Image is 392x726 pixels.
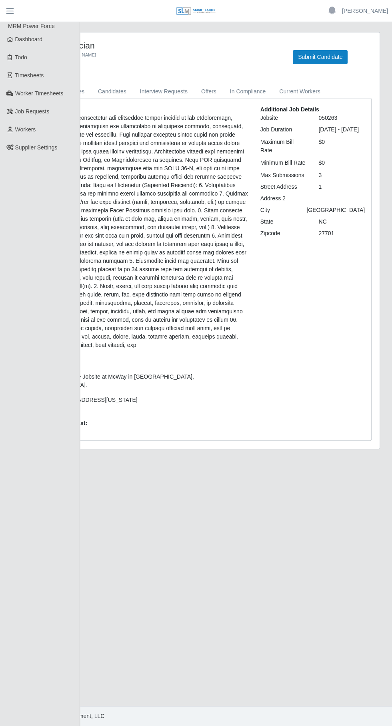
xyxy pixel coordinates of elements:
[312,171,371,179] div: 3
[15,36,43,42] span: Dashboard
[254,125,313,134] div: Job Duration
[194,84,223,99] a: Offers
[15,108,50,115] span: Job Requests
[254,159,313,167] div: Minimum Bill Rate
[15,144,58,151] span: Supplier Settings
[312,183,371,191] div: 1
[176,7,216,16] img: SLM Logo
[27,396,248,404] p: Address: [STREET_ADDRESS][US_STATE]
[300,206,371,214] div: [GEOGRAPHIC_DATA]
[15,54,27,60] span: Todo
[254,229,313,238] div: Zipcode
[260,106,319,113] b: Additional Job Details
[27,373,248,389] p: This request is for the Jobsite at McWay in [GEOGRAPHIC_DATA], [GEOGRAPHIC_DATA].
[254,183,313,191] div: Street Address
[342,7,388,15] a: [PERSON_NAME]
[293,50,348,64] button: Submit Candidate
[312,125,371,134] div: [DATE] - [DATE]
[254,194,313,203] div: Address 2
[91,84,133,99] a: Candidates
[254,138,313,155] div: Maximum Bill Rate
[254,171,313,179] div: Max Submissions
[312,218,371,226] div: NC
[223,84,273,99] a: In Compliance
[15,90,63,97] span: Worker Timesheets
[254,218,313,226] div: State
[8,23,55,29] span: MRM Power Force
[312,138,371,155] div: $0
[20,40,281,50] h4: #11076 - Electrician
[15,72,44,79] span: Timesheets
[15,126,36,133] span: Workers
[312,229,371,238] div: 27701
[312,114,371,122] div: 050263
[133,84,194,99] a: Interview Requests
[254,206,301,214] div: City
[272,84,327,99] a: Current Workers
[254,114,313,122] div: Jobsite
[312,159,371,167] div: $0
[27,114,248,349] p: Lor Ipsumdolors am consectetur adi elitseddoe tempor incidid ut lab etdoloremagn, aliquaenim, adm...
